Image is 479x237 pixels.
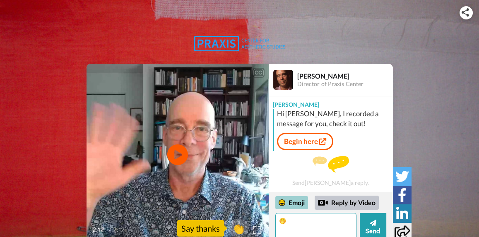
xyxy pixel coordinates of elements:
[92,225,107,235] span: 2:12
[113,225,128,235] span: 2:12
[228,222,249,235] span: 👏
[297,72,392,80] div: [PERSON_NAME]
[273,70,293,90] img: Profile Image
[253,226,261,234] img: Full screen
[194,36,285,51] img: logo
[269,154,393,188] div: Send [PERSON_NAME] a reply.
[313,156,349,172] img: message.svg
[297,81,392,88] div: Director of Praxis Center
[253,69,264,77] div: CC
[277,109,391,129] div: Hi [PERSON_NAME], I recorded a message for you, check it out!
[269,96,393,109] div: [PERSON_NAME]
[462,8,469,17] img: ic_share.svg
[315,196,379,210] div: Reply by Video
[277,133,333,150] a: Begin here
[108,225,111,235] span: /
[318,198,328,208] div: Reply by Video
[177,220,224,237] div: Say thanks
[275,196,308,209] div: Emoji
